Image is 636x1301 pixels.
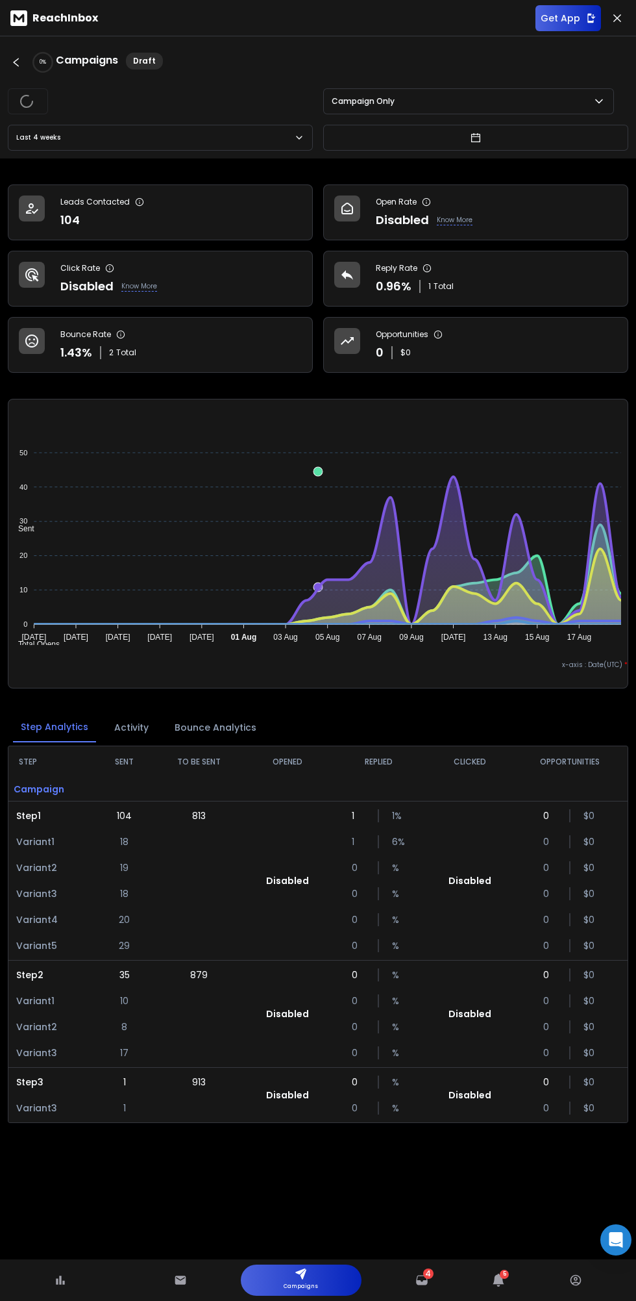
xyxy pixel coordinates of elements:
[64,633,88,642] tspan: [DATE]
[323,184,628,240] a: Open RateDisabledKnow More
[8,317,313,373] a: Bounce Rate1.43%2Total
[190,968,208,981] p: 879
[32,10,98,26] p: ReachInbox
[16,968,88,981] p: Step 2
[428,746,512,777] th: CLICKED
[376,329,428,340] p: Opportunities
[543,939,556,952] p: 0
[245,746,329,777] th: OPENED
[352,968,365,981] p: 0
[543,887,556,900] p: 0
[352,861,365,874] p: 0
[448,1089,491,1102] p: Disabled
[153,746,245,777] th: TO BE SENT
[19,517,27,525] tspan: 30
[437,215,472,225] p: Know More
[583,968,596,981] p: $ 0
[376,263,417,273] p: Reply Rate
[448,1007,491,1020] p: Disabled
[441,633,466,642] tspan: [DATE]
[583,861,596,874] p: $ 0
[600,1224,631,1256] div: Open Intercom Messenger
[392,1102,405,1115] p: %
[8,640,60,649] span: Total Opens
[19,449,27,457] tspan: 50
[192,809,206,822] p: 813
[16,1102,88,1115] p: Variant 3
[500,1270,509,1279] span: 5
[60,211,80,229] p: 104
[19,586,27,594] tspan: 10
[352,939,365,952] p: 0
[40,58,46,66] p: 0 %
[266,874,309,887] p: Disabled
[376,197,417,207] p: Open Rate
[376,277,411,296] p: 0.96 %
[106,713,156,742] button: Activity
[392,939,405,952] p: %
[583,913,596,926] p: $ 0
[60,277,114,296] p: Disabled
[56,53,118,69] h1: Campaigns
[106,633,130,642] tspan: [DATE]
[16,861,88,874] p: Variant 2
[8,777,96,801] p: Campaign
[425,1269,431,1279] span: 4
[583,835,596,848] p: $ 0
[121,1020,127,1033] p: 8
[16,913,88,926] p: Variant 4
[16,994,88,1007] p: Variant 1
[583,1046,596,1059] p: $ 0
[284,1280,318,1293] p: Campaigns
[392,1020,405,1033] p: %
[126,53,163,69] div: Draft
[21,633,46,642] tspan: [DATE]
[120,835,128,848] p: 18
[543,1076,556,1089] p: 0
[352,994,365,1007] p: 0
[483,633,507,642] tspan: 13 Aug
[323,317,628,373] a: Opportunities0$0
[434,281,454,292] span: Total
[8,524,34,533] span: Sent
[332,96,400,107] p: Campaign Only
[60,344,92,362] p: 1.43 %
[543,913,556,926] p: 0
[392,1046,405,1059] p: %
[400,347,411,358] p: $ 0
[119,939,130,952] p: 29
[266,1007,309,1020] p: Disabled
[535,5,601,31] button: Get App
[8,251,313,307] a: Click RateDisabledKnow More
[329,746,428,777] th: REPLIED
[167,713,264,742] button: Bounce Analytics
[16,131,66,144] p: Last 4 weeks
[392,887,405,900] p: %
[583,887,596,900] p: $ 0
[376,211,429,229] p: Disabled
[120,994,128,1007] p: 10
[16,1076,88,1089] p: Step 3
[192,1076,206,1089] p: 913
[399,633,423,642] tspan: 09 Aug
[583,1076,596,1089] p: $ 0
[120,861,128,874] p: 19
[428,281,431,292] span: 1
[583,1020,596,1033] p: $ 0
[8,746,96,777] th: STEP
[23,620,27,628] tspan: 0
[120,887,128,900] p: 18
[448,874,491,887] p: Disabled
[543,994,556,1007] p: 0
[119,913,130,926] p: 20
[583,809,596,822] p: $ 0
[543,1020,556,1033] p: 0
[392,968,405,981] p: %
[16,809,88,822] p: Step 1
[358,633,382,642] tspan: 07 Aug
[543,968,556,981] p: 0
[60,329,111,340] p: Bounce Rate
[266,1089,309,1102] p: Disabled
[60,197,130,207] p: Leads Contacted
[19,551,27,559] tspan: 20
